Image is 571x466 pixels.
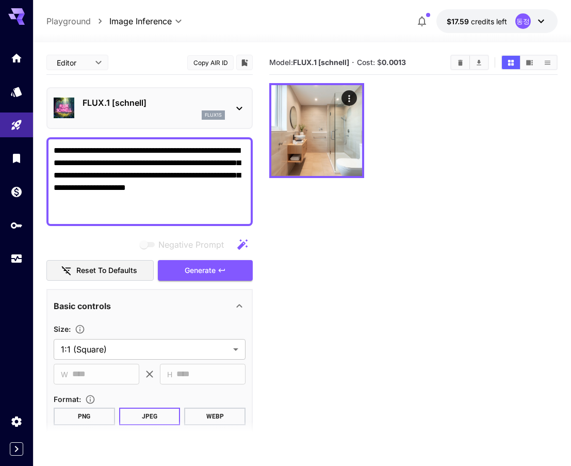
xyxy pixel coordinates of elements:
button: Copy AIR ID [187,55,234,70]
div: Models [10,85,23,98]
span: Generate [185,264,216,277]
div: Usage [10,252,23,265]
button: WEBP [184,408,246,425]
button: Reset to defaults [46,260,154,281]
span: credits left [471,17,507,26]
span: W [61,368,68,380]
div: Playground [10,119,23,132]
span: H [167,368,172,380]
button: $17.5949동정 [436,9,558,33]
span: Image Inference [109,15,172,27]
div: Show media in grid viewShow media in video viewShow media in list view [501,55,558,70]
div: 동정 [515,13,531,29]
b: FLUX.1 [schnell] [293,58,349,67]
button: Generate [158,260,253,281]
a: Playground [46,15,91,27]
img: 2Q== [271,85,362,176]
span: Cost: $ [357,58,406,67]
p: FLUX.1 [schnell] [83,97,225,109]
div: FLUX.1 [schnell]flux1s [54,92,246,124]
button: Clear All [451,56,469,69]
button: Add to library [240,56,249,69]
div: $17.5949 [447,16,507,27]
div: Actions [341,90,357,106]
p: · [352,56,354,69]
span: $17.59 [447,17,471,26]
button: Choose the file format for the output image. [81,394,100,405]
div: Wallet [10,185,23,198]
button: JPEG [119,408,181,425]
p: flux1s [205,111,222,119]
div: Library [10,152,23,165]
span: Model: [269,58,349,67]
span: 1:1 (Square) [61,343,229,356]
button: Download All [470,56,488,69]
button: Show media in list view [539,56,557,69]
div: Home [10,52,23,65]
span: Negative Prompt [158,238,224,251]
button: Adjust the dimensions of the generated image by specifying its width and height in pixels, or sel... [71,324,89,334]
div: Basic controls [54,294,246,318]
span: Format : [54,395,81,404]
span: Editor [57,57,89,68]
button: Expand sidebar [10,442,23,456]
span: Size : [54,325,71,333]
button: Show media in grid view [502,56,520,69]
div: Settings [10,415,23,428]
div: Clear AllDownload All [450,55,489,70]
nav: breadcrumb [46,15,109,27]
div: API Keys [10,219,23,232]
button: Show media in video view [520,56,539,69]
button: PNG [54,408,115,425]
p: Basic controls [54,300,111,312]
span: Negative prompts are not compatible with the selected model. [138,238,232,251]
b: 0.0013 [382,58,406,67]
